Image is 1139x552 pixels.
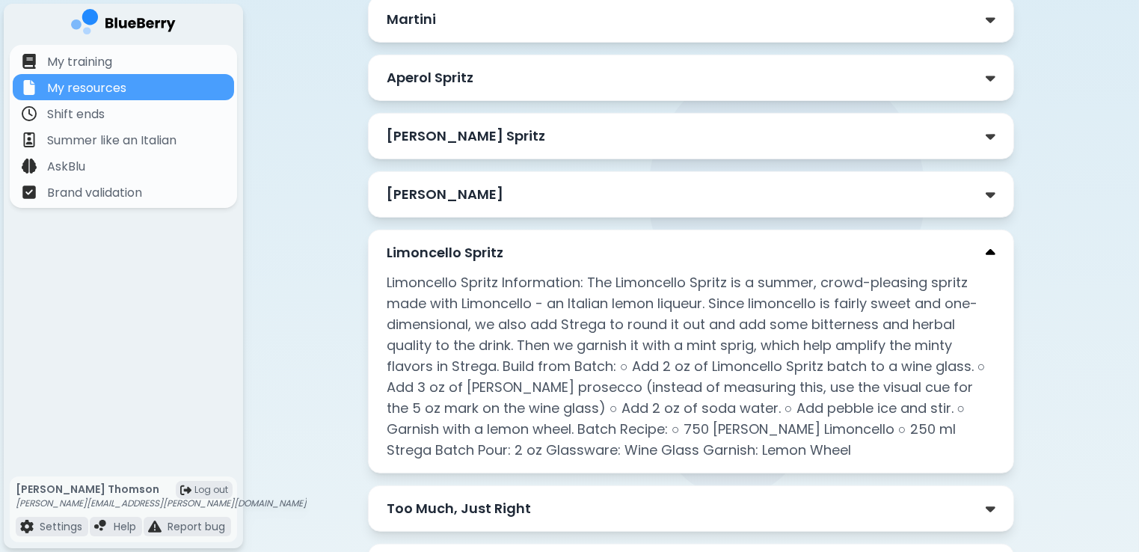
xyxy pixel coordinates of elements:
[387,498,531,519] p: Too Much, Just Right
[22,132,37,147] img: file icon
[22,54,37,69] img: file icon
[94,520,108,533] img: file icon
[22,106,37,121] img: file icon
[387,67,473,88] p: Aperol Spritz
[387,126,545,147] p: [PERSON_NAME] Spritz
[16,497,307,509] p: [PERSON_NAME][EMAIL_ADDRESS][PERSON_NAME][DOMAIN_NAME]
[47,79,126,97] p: My resources
[47,184,142,202] p: Brand validation
[986,501,995,517] img: down chevron
[168,520,225,533] p: Report bug
[986,187,995,203] img: down chevron
[387,242,503,263] p: Limoncello Spritz
[47,132,176,150] p: Summer like an Italian
[148,520,162,533] img: file icon
[194,484,228,496] span: Log out
[47,53,112,71] p: My training
[986,70,995,86] img: down chevron
[40,520,82,533] p: Settings
[22,185,37,200] img: file icon
[20,520,34,533] img: file icon
[986,245,995,261] img: down chevron
[71,9,176,40] img: company logo
[986,12,995,28] img: down chevron
[22,159,37,174] img: file icon
[387,272,995,461] p: Limoncello Spritz Information: The Limoncello Spritz is a summer, crowd-pleasing spritz made with...
[22,80,37,95] img: file icon
[47,158,85,176] p: AskBlu
[387,9,436,30] p: Martini
[986,129,995,144] img: down chevron
[180,485,191,496] img: logout
[114,520,136,533] p: Help
[387,184,503,205] p: [PERSON_NAME]
[47,105,105,123] p: Shift ends
[16,482,307,496] p: [PERSON_NAME] Thomson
